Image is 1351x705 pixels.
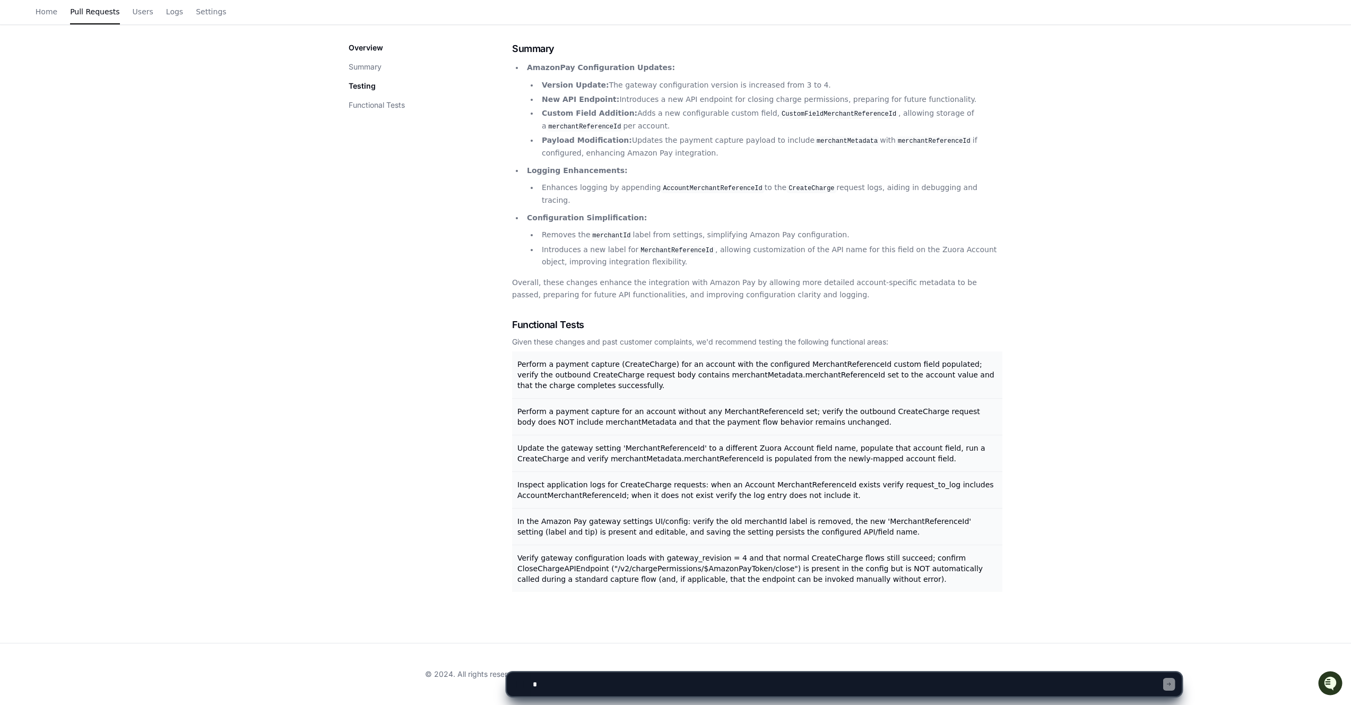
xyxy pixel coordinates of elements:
li: Adds a new configurable custom field, , allowing storage of a per account. [539,107,1002,132]
span: Pylon [106,111,128,119]
code: AccountMerchantReferenceId [661,184,764,193]
span: Update the gateway setting 'MerchantReferenceId' to a different Zuora Account field name, populat... [517,444,985,463]
strong: Configuration Simplification: [527,213,647,222]
span: Pull Requests [70,8,119,15]
span: Inspect application logs for CreateCharge requests: when an Account MerchantReferenceId exists ve... [517,480,994,500]
span: Home [36,8,57,15]
div: Given these changes and past customer complaints, we'd recommend testing the following functional... [512,337,1002,347]
span: In the Amazon Pay gateway settings UI/config: verify the old merchantId label is removed, the new... [517,517,971,536]
li: Introduces a new API endpoint for closing charge permissions, preparing for future functionality. [539,93,1002,106]
div: We're available if you need us! [36,90,134,98]
li: Updates the payment capture payload to include with if configured, enhancing Amazon Pay integration. [539,134,1002,159]
p: Testing [349,81,376,91]
strong: Payload Modification: [542,136,632,144]
span: Logs [166,8,183,15]
code: CustomFieldMerchantReferenceId [780,109,898,119]
p: Overall, these changes enhance the integration with Amazon Pay by allowing more detailed account-... [512,277,1002,301]
code: merchantReferenceId [547,122,623,132]
button: Start new chat [180,82,193,95]
strong: AmazonPay Configuration Updates: [527,63,675,72]
span: Functional Tests [512,317,584,332]
img: PlayerZero [11,11,32,32]
div: Welcome [11,42,193,59]
div: Start new chat [36,79,174,90]
li: Introduces a new label for , allowing customization of the API name for this field on the Zuora A... [539,244,1002,268]
button: Summary [349,62,382,72]
div: © 2024. All rights reserved. [425,669,523,680]
li: Removes the label from settings, simplifying Amazon Pay configuration. [539,229,1002,242]
span: Perform a payment capture for an account without any MerchantReferenceId set; verify the outbound... [517,407,980,426]
code: merchantMetadata [815,136,880,146]
button: Functional Tests [349,100,405,110]
span: Users [133,8,153,15]
strong: New API Endpoint: [542,95,619,104]
strong: Version Update: [542,81,609,89]
strong: Logging Enhancements: [527,166,628,175]
span: Verify gateway configuration loads with gateway_revision = 4 and that normal CreateCharge flows s... [517,554,983,583]
a: Powered byPylon [75,111,128,119]
h1: Summary [512,41,1002,56]
li: The gateway configuration version is increased from 3 to 4. [539,79,1002,91]
span: Perform a payment capture (CreateCharge) for an account with the configured MerchantReferenceId c... [517,360,994,390]
code: MerchantReferenceId [638,246,715,255]
p: Overview [349,42,383,53]
strong: Custom Field Addition: [542,109,637,117]
span: Settings [196,8,226,15]
div: All systems normal [920,667,1002,682]
code: merchantReferenceId [896,136,973,146]
code: merchantId [591,231,633,240]
li: Enhances logging by appending to the request logs, aiding in debugging and tracing. [539,182,1002,206]
img: 1756235613930-3d25f9e4-fa56-45dd-b3ad-e072dfbd1548 [11,79,30,98]
code: CreateCharge [786,184,836,193]
iframe: Open customer support [1317,670,1346,699]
